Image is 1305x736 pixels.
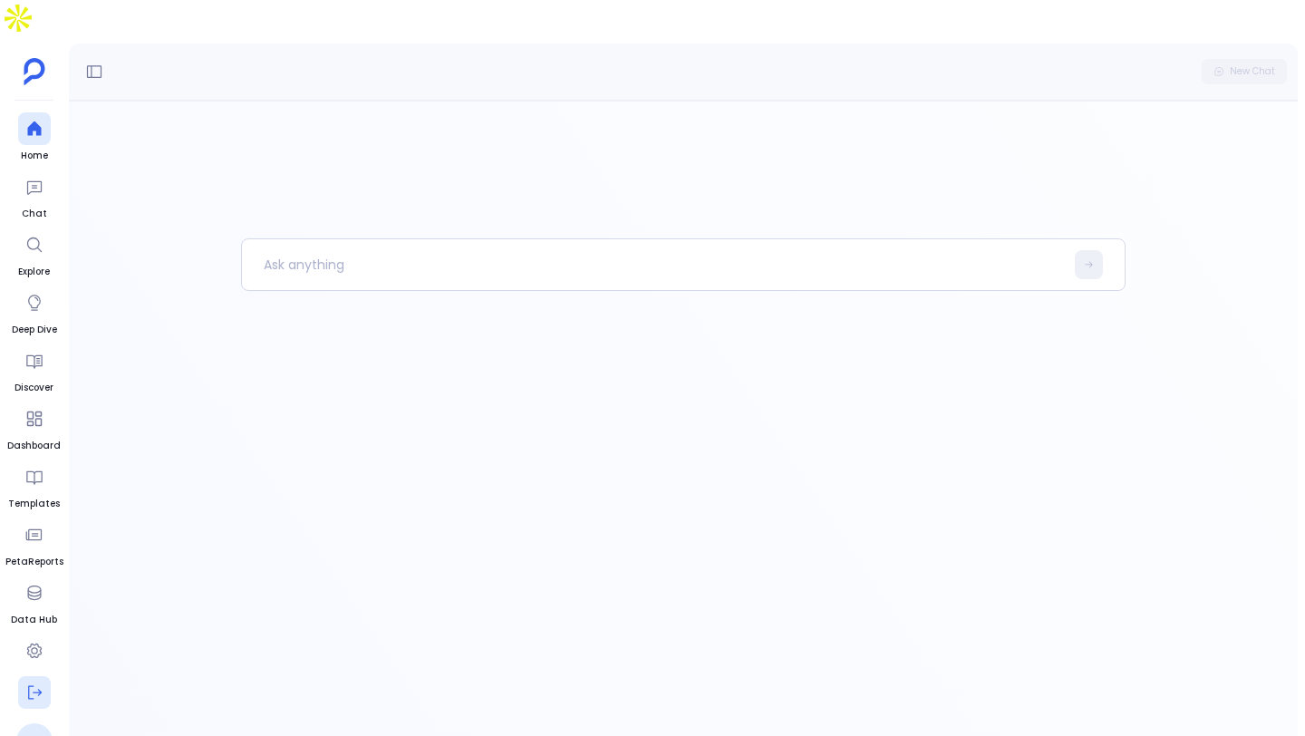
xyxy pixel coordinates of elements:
[5,555,63,569] span: PetaReports
[14,381,53,395] span: Discover
[14,634,55,685] a: Settings
[8,497,60,511] span: Templates
[12,323,57,337] span: Deep Dive
[11,613,57,627] span: Data Hub
[18,228,51,279] a: Explore
[24,58,45,85] img: petavue logo
[14,344,53,395] a: Discover
[18,265,51,279] span: Explore
[5,518,63,569] a: PetaReports
[7,402,61,453] a: Dashboard
[18,112,51,163] a: Home
[11,576,57,627] a: Data Hub
[18,149,51,163] span: Home
[8,460,60,511] a: Templates
[18,170,51,221] a: Chat
[18,207,51,221] span: Chat
[7,439,61,453] span: Dashboard
[12,286,57,337] a: Deep Dive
